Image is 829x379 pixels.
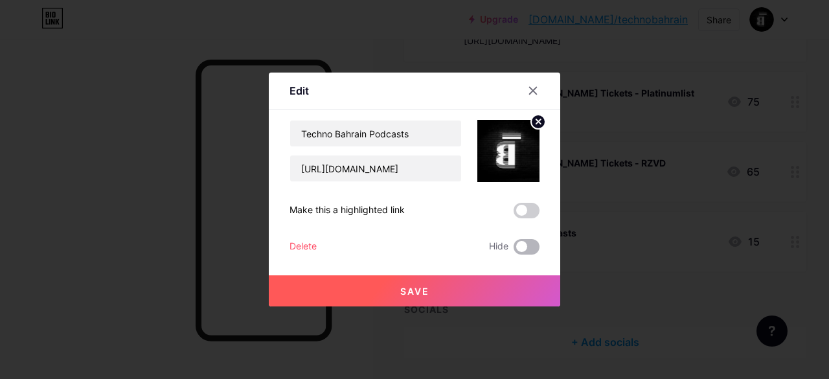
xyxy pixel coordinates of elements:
[269,275,560,306] button: Save
[290,83,309,98] div: Edit
[489,239,508,255] span: Hide
[290,239,317,255] div: Delete
[290,155,461,181] input: URL
[290,203,405,218] div: Make this a highlighted link
[290,121,461,146] input: Title
[477,120,539,182] img: link_thumbnail
[400,286,429,297] span: Save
